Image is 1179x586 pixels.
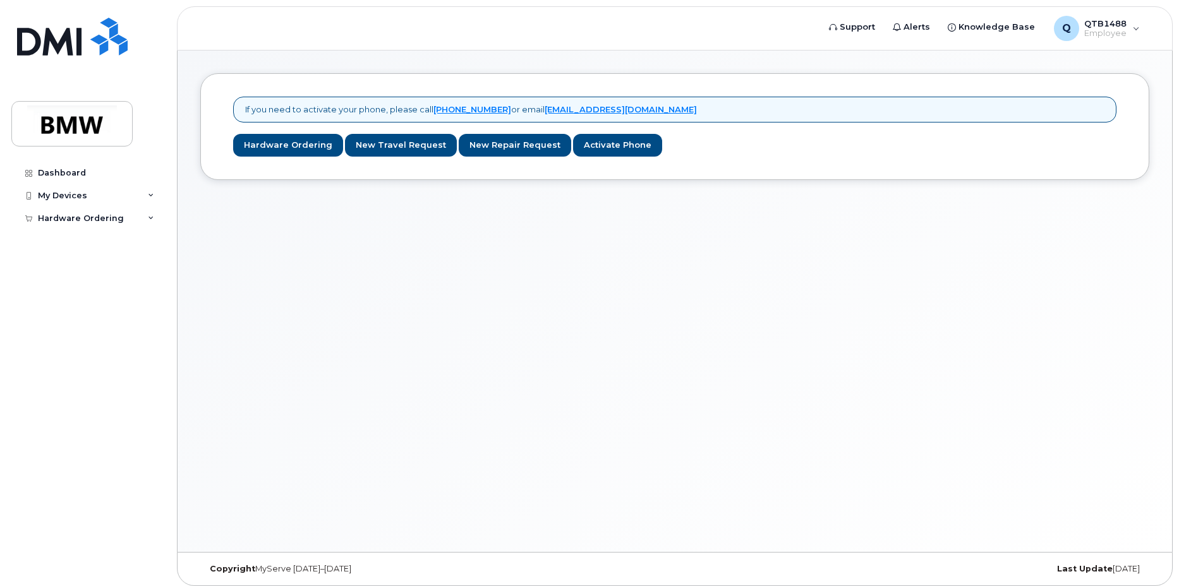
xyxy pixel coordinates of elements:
a: New Repair Request [459,134,571,157]
a: [EMAIL_ADDRESS][DOMAIN_NAME] [545,104,697,114]
a: [PHONE_NUMBER] [433,104,511,114]
strong: Copyright [210,564,255,573]
div: [DATE] [833,564,1149,574]
p: If you need to activate your phone, please call or email [245,104,697,116]
strong: Last Update [1057,564,1113,573]
div: MyServe [DATE]–[DATE] [200,564,517,574]
a: Hardware Ordering [233,134,343,157]
a: New Travel Request [345,134,457,157]
a: Activate Phone [573,134,662,157]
